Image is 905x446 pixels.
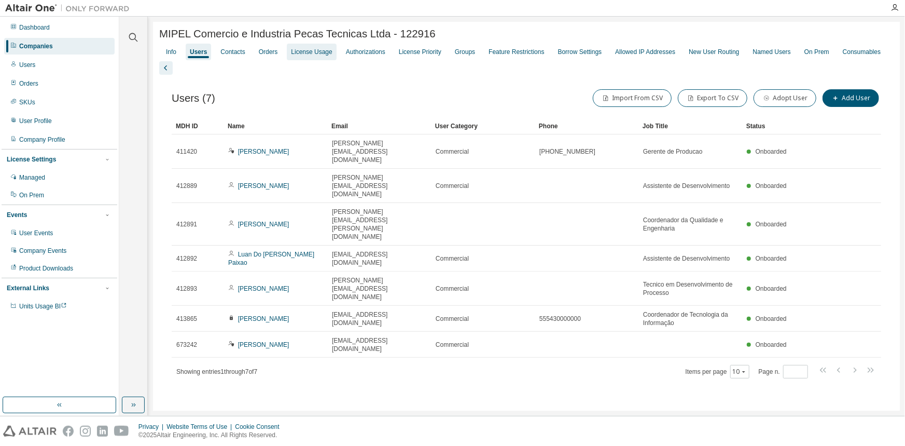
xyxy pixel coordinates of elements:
div: Feature Restrictions [489,48,544,56]
button: 10 [733,368,747,376]
div: Cookie Consent [235,423,285,431]
div: Privacy [138,423,166,431]
span: 412891 [176,220,197,228]
div: License Usage [291,48,332,56]
span: Assistente de Desenvolvimento [643,254,730,263]
div: Orders [259,48,278,56]
span: [EMAIL_ADDRESS][DOMAIN_NAME] [332,310,426,327]
div: New User Routing [689,48,739,56]
a: [PERSON_NAME] [238,341,289,348]
span: Users (7) [172,92,215,104]
span: Commercial [436,147,469,156]
span: Onboarded [756,221,787,228]
div: Companies [19,42,53,50]
span: [EMAIL_ADDRESS][DOMAIN_NAME] [332,336,426,353]
span: 555430000000 [539,315,581,323]
div: Info [166,48,176,56]
span: [PERSON_NAME][EMAIL_ADDRESS][DOMAIN_NAME] [332,173,426,198]
span: 413865 [176,315,197,323]
div: Authorizations [346,48,385,56]
button: Export To CSV [678,89,747,107]
span: Commercial [436,341,469,349]
span: 411420 [176,147,197,156]
span: Onboarded [756,285,787,292]
div: Dashboard [19,23,50,32]
div: Named Users [753,48,791,56]
img: youtube.svg [114,426,129,437]
span: 673242 [176,341,197,349]
div: Contacts [220,48,245,56]
div: Borrow Settings [558,48,602,56]
div: Users [190,48,207,56]
a: [PERSON_NAME] [238,182,289,190]
div: User Profile [19,117,52,125]
div: Name [228,118,323,134]
div: Phone [539,118,634,134]
span: Commercial [436,182,469,190]
span: Onboarded [756,148,787,155]
span: Commercial [436,315,469,323]
div: Company Profile [19,136,65,144]
span: Page n. [759,365,808,379]
div: Events [7,211,27,219]
div: User Events [19,229,53,237]
span: [PHONE_NUMBER] [539,147,595,156]
div: Allowed IP Addresses [615,48,675,56]
div: External Links [7,284,49,292]
span: Tecnico em Desenvolvimento de Processo [643,280,737,297]
span: Coordenador da Qualidade e Engenharia [643,216,737,233]
img: linkedin.svg [97,426,108,437]
a: Luan Do [PERSON_NAME] Paixao [228,251,314,266]
a: [PERSON_NAME] [238,221,289,228]
span: Onboarded [756,182,787,190]
span: Onboarded [756,341,787,348]
span: 412889 [176,182,197,190]
span: Showing entries 1 through 7 of 7 [176,368,257,375]
p: © 2025 Altair Engineering, Inc. All Rights Reserved. [138,431,286,440]
span: [EMAIL_ADDRESS][DOMAIN_NAME] [332,250,426,267]
span: 412892 [176,254,197,263]
div: Consumables [843,48,881,56]
span: Commercial [436,285,469,293]
div: Users [19,61,35,69]
img: altair_logo.svg [3,426,57,437]
span: 412893 [176,285,197,293]
div: License Priority [399,48,441,56]
div: SKUs [19,98,35,106]
span: [PERSON_NAME][EMAIL_ADDRESS][DOMAIN_NAME] [332,139,426,164]
div: License Settings [7,155,56,164]
div: Company Events [19,247,66,255]
img: facebook.svg [63,426,74,437]
img: Altair One [5,3,135,13]
span: Items per page [686,365,749,379]
span: Onboarded [756,315,787,322]
div: Website Terms of Use [166,423,235,431]
span: MIPEL Comercio e Industria Pecas Tecnicas Ltda - 122916 [159,28,436,40]
span: Units Usage BI [19,303,67,310]
span: Coordenador de Tecnologia da Informação [643,310,737,327]
span: Assistente de Desenvolvimento [643,182,730,190]
div: Status [746,118,819,134]
button: Import From CSV [593,89,672,107]
img: instagram.svg [80,426,91,437]
div: On Prem [804,48,829,56]
button: Adopt User [754,89,816,107]
div: User Category [435,118,531,134]
div: Managed [19,173,45,182]
span: Onboarded [756,255,787,262]
button: Add User [823,89,879,107]
div: Orders [19,79,38,88]
a: [PERSON_NAME] [238,315,289,322]
span: [PERSON_NAME][EMAIL_ADDRESS][PERSON_NAME][DOMAIN_NAME] [332,208,426,241]
a: [PERSON_NAME] [238,285,289,292]
div: Groups [455,48,475,56]
div: MDH ID [176,118,219,134]
div: Email [331,118,427,134]
span: Gerente de Producao [643,147,703,156]
span: Commercial [436,254,469,263]
a: [PERSON_NAME] [238,148,289,155]
div: On Prem [19,191,44,199]
div: Product Downloads [19,264,73,273]
div: Job Title [643,118,738,134]
span: [PERSON_NAME][EMAIL_ADDRESS][DOMAIN_NAME] [332,276,426,301]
